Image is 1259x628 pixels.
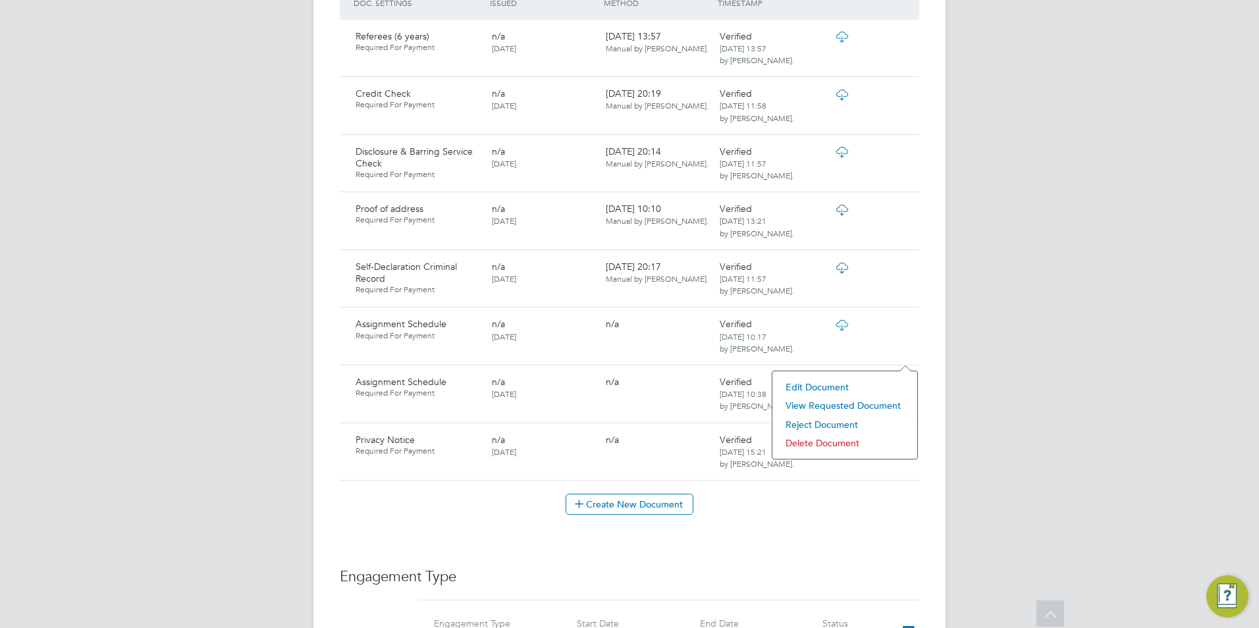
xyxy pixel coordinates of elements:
span: [DATE] 11:57 by [PERSON_NAME]. [720,273,794,296]
span: Assignment Schedule [356,376,446,388]
span: Manual by [PERSON_NAME]. [606,158,709,169]
span: [DATE] [492,215,516,226]
span: Manual by [PERSON_NAME]. [606,215,709,226]
span: Proof of address [356,203,423,215]
span: [DATE] 13:21 by [PERSON_NAME]. [720,215,794,238]
span: [DATE] 20:17 [606,261,709,284]
span: [DATE] [492,446,516,457]
li: Delete Document [779,434,911,452]
span: Self-Declaration Criminal Record [356,261,457,284]
span: Required For Payment [356,99,481,110]
span: [DATE] [492,331,516,342]
span: n/a [606,434,619,446]
span: n/a [492,145,505,157]
li: View Requested Document [779,396,911,415]
span: [DATE] 20:19 [606,88,709,111]
span: n/a [492,203,505,215]
span: [DATE] 11:57 by [PERSON_NAME]. [720,158,794,180]
span: [DATE] [492,388,516,399]
span: Referees (6 years) [356,30,429,42]
span: n/a [492,30,505,42]
span: Verified [720,376,752,388]
span: [DATE] 13:57 by [PERSON_NAME]. [720,43,794,65]
span: Credit Check [356,88,411,99]
span: Manual by [PERSON_NAME]. [606,100,709,111]
span: Privacy Notice [356,434,415,446]
span: n/a [606,318,619,330]
span: Verified [720,318,752,330]
li: Reject Document [779,415,911,434]
span: n/a [492,376,505,388]
span: Verified [720,145,752,157]
span: [DATE] 10:38 by [PERSON_NAME]. [720,388,794,411]
span: Manual by [PERSON_NAME]. [606,273,709,284]
span: Required For Payment [356,169,481,180]
span: n/a [492,261,505,273]
span: [DATE] 10:17 by [PERSON_NAME]. [720,331,794,353]
span: [DATE] 13:57 [606,30,709,54]
span: Assignment Schedule [356,318,446,330]
span: Verified [720,88,752,99]
span: n/a [492,434,505,446]
span: [DATE] 20:14 [606,145,709,169]
span: [DATE] 10:10 [606,203,709,226]
span: Required For Payment [356,446,481,456]
button: Engage Resource Center [1206,575,1248,617]
span: [DATE] 11:58 by [PERSON_NAME]. [720,100,794,122]
span: [DATE] 15:21 by [PERSON_NAME]. [720,446,794,469]
span: n/a [492,88,505,99]
span: Verified [720,434,752,446]
h3: Engagement Type [340,567,919,587]
span: Required For Payment [356,215,481,225]
span: [DATE] [492,100,516,111]
span: Verified [720,203,752,215]
li: Edit Document [779,378,911,396]
span: [DATE] [492,43,516,53]
span: Required For Payment [356,330,481,341]
button: Create New Document [566,494,693,515]
span: Required For Payment [356,284,481,295]
span: Disclosure & Barring Service Check [356,145,473,169]
span: Required For Payment [356,42,481,53]
span: n/a [492,318,505,330]
span: n/a [606,376,619,388]
span: [DATE] [492,273,516,284]
span: Required For Payment [356,388,481,398]
span: Verified [720,261,752,273]
span: [DATE] [492,158,516,169]
span: Manual by [PERSON_NAME]. [606,43,709,53]
span: Verified [720,30,752,42]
